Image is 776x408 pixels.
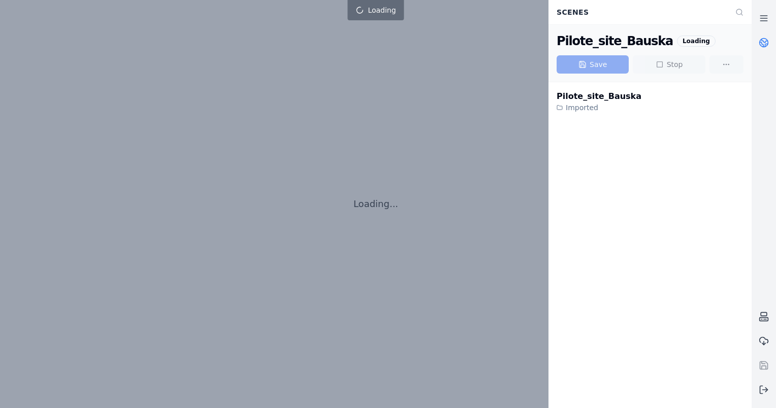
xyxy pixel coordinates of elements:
div: Scenes [551,3,729,22]
span: Loading [368,5,396,15]
p: Loading... [353,197,398,211]
div: Pilote_site_Bauska [557,90,641,103]
div: Imported [557,103,641,113]
div: Loading [677,36,716,47]
div: Pilote_site_Bauska [557,33,673,49]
